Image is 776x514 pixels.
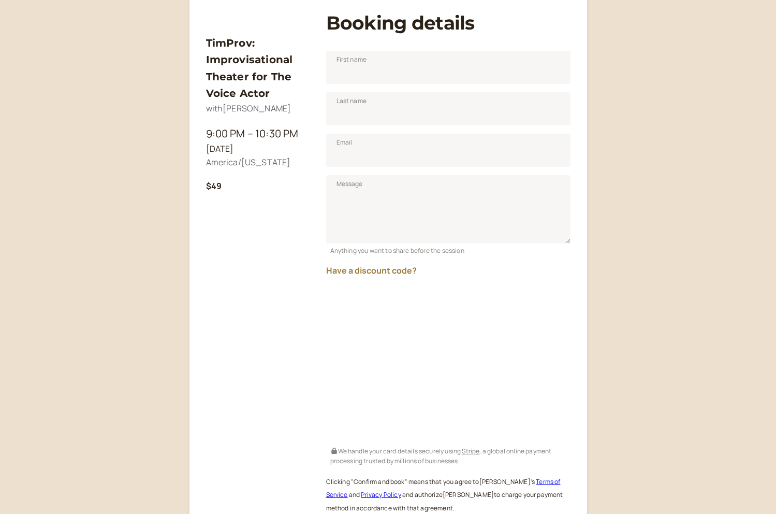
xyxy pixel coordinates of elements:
[326,244,570,255] div: Anything you want to share before the session
[326,12,570,34] h1: Booking details
[361,490,401,499] a: Privacy Policy
[336,137,353,148] span: Email
[326,175,570,244] textarea: Message
[326,477,561,499] a: Terms of Service
[326,134,570,167] input: Email
[336,96,367,106] span: Last name
[206,156,310,169] div: America/[US_STATE]
[326,92,570,125] input: Last name
[326,444,570,466] div: We handle your card details securely using , a global online payment processing trusted by millio...
[326,477,563,513] small: Clicking "Confirm and book" means that you agree to [PERSON_NAME] ' s and and authorize [PERSON_N...
[206,125,310,142] div: 9:00 PM – 10:30 PM
[324,284,573,444] iframe: Secure payment input frame
[206,35,310,102] h3: TimProv: Improvisational Theater for The Voice Actor
[462,447,479,455] a: Stripe
[336,179,363,189] span: Message
[206,180,222,192] b: $49
[336,54,367,65] span: First name
[326,266,417,275] button: Have a discount code?
[326,51,570,84] input: First name
[206,103,291,114] span: with [PERSON_NAME]
[206,142,310,156] div: [DATE]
